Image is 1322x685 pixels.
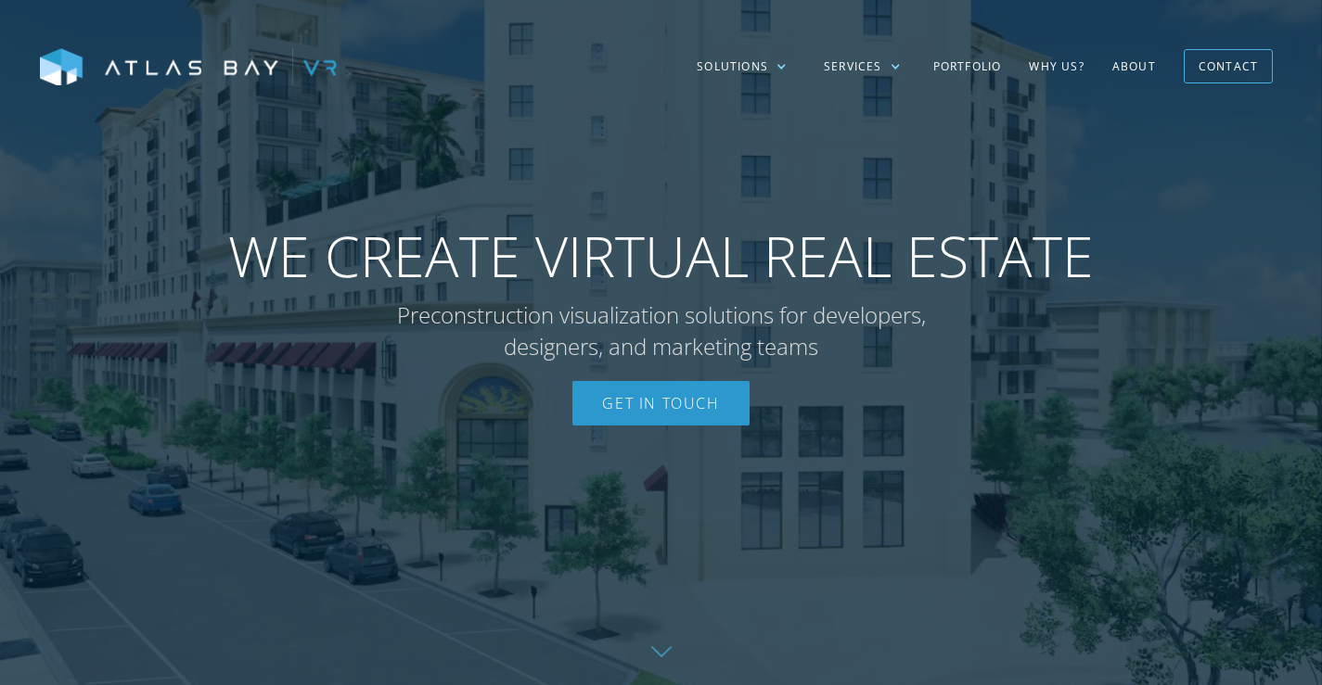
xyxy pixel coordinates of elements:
[824,58,882,75] div: Services
[1098,40,1170,94] a: About
[919,40,1016,94] a: Portfolio
[1015,40,1097,94] a: Why US?
[651,646,672,657] img: Down further on page
[1184,49,1273,83] a: Contact
[697,58,768,75] div: Solutions
[360,299,963,362] p: Preconstruction visualization solutions for developers, designers, and marketing teams
[40,48,337,87] img: Atlas Bay VR Logo
[678,40,805,94] div: Solutions
[572,381,749,425] a: Get In Touch
[228,222,1094,290] span: WE CREATE VIRTUAL REAL ESTATE
[1199,52,1258,81] div: Contact
[805,40,919,94] div: Services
